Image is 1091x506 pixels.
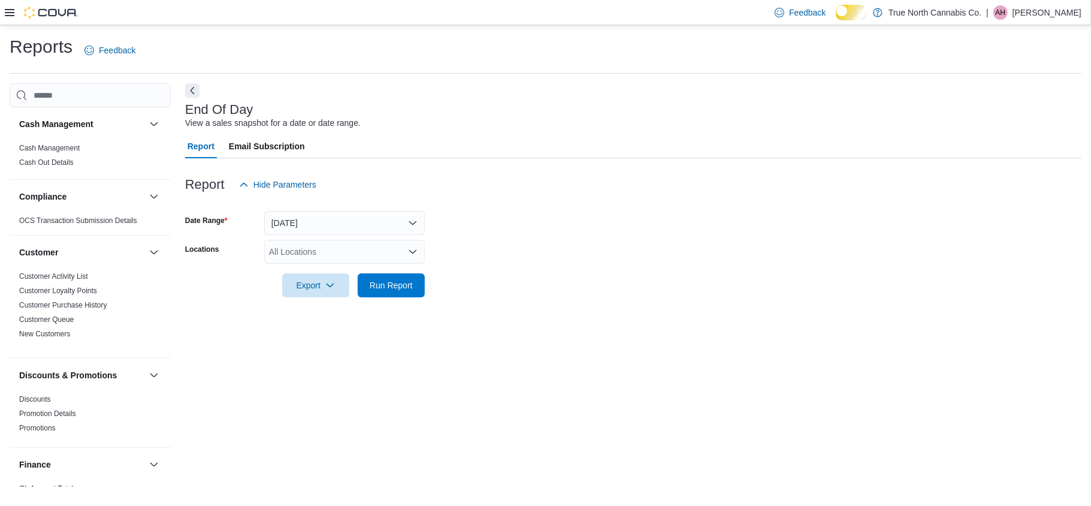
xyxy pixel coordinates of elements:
button: Next [185,83,200,98]
label: Date Range [185,216,228,225]
span: Hide Parameters [253,179,316,191]
div: Cash Management [10,141,171,179]
div: View a sales snapshot for a date or date range. [185,117,361,129]
button: Run Report [358,273,425,297]
span: Cash Management [19,143,80,153]
h3: Customer [19,246,58,258]
a: New Customers [19,330,70,338]
p: True North Cannabis Co. [888,5,981,20]
a: Feedback [770,1,830,25]
h3: Compliance [19,191,67,203]
button: Finance [147,457,161,472]
a: OCS Transaction Submission Details [19,216,137,225]
p: [PERSON_NAME] [1013,5,1081,20]
h3: Finance [19,459,51,471]
a: Cash Management [19,144,80,152]
a: Cash Out Details [19,158,74,167]
h3: Discounts & Promotions [19,369,117,381]
button: Customer [147,245,161,260]
span: Export [289,273,342,297]
button: Cash Management [147,117,161,131]
div: Customer [10,269,171,358]
label: Locations [185,245,219,254]
span: Feedback [99,44,135,56]
span: Report [188,134,214,158]
a: Customer Queue [19,315,74,324]
a: Customer Activity List [19,272,88,281]
span: Email Subscription [229,134,305,158]
div: Compliance [10,213,171,235]
span: GL Account Totals [19,484,77,493]
button: Hide Parameters [234,173,321,197]
button: Discounts & Promotions [19,369,144,381]
button: Compliance [147,189,161,204]
span: Customer Purchase History [19,300,107,310]
span: Discounts [19,394,51,404]
span: Feedback [789,7,826,19]
button: Open list of options [408,247,418,257]
button: Compliance [19,191,144,203]
button: [DATE] [264,211,425,235]
h3: Report [185,177,225,192]
p: | [986,5,989,20]
img: Cova [24,7,78,19]
h3: End Of Day [185,103,253,117]
h3: Cash Management [19,118,93,130]
a: GL Account Totals [19,484,77,493]
input: Dark Mode [836,5,868,20]
button: Finance [19,459,144,471]
a: Discounts [19,395,51,403]
button: Discounts & Promotions [147,368,161,382]
span: Customer Queue [19,315,74,324]
h1: Reports [10,35,72,59]
span: AH [996,5,1006,20]
a: Customer Loyalty Points [19,287,97,295]
button: Cash Management [19,118,144,130]
a: Promotions [19,424,56,432]
span: Run Report [370,279,413,291]
a: Feedback [80,38,140,62]
div: Discounts & Promotions [10,392,171,447]
a: Customer Purchase History [19,301,107,309]
span: Customer Activity List [19,272,88,281]
div: Alex Hutchings [993,5,1008,20]
a: Promotion Details [19,409,76,418]
button: Customer [19,246,144,258]
button: Export [282,273,349,297]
